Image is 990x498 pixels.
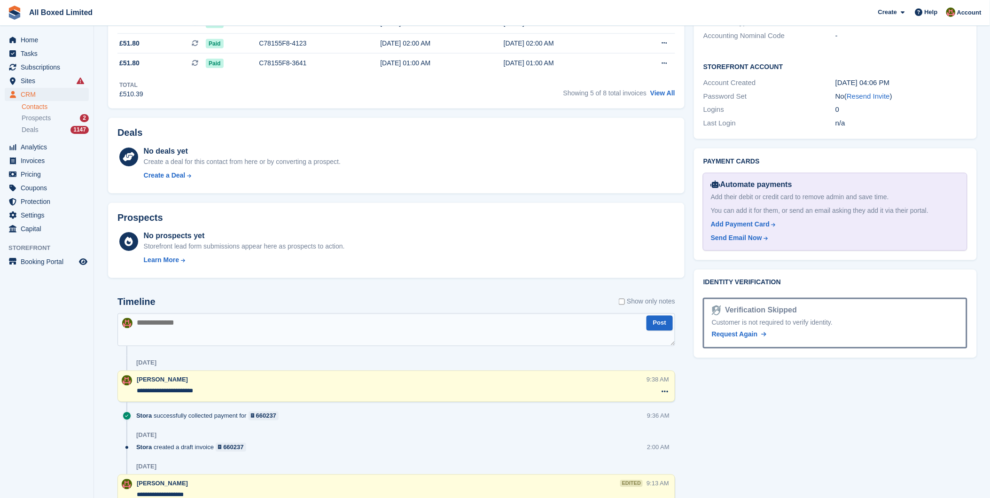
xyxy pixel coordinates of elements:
[847,92,890,100] a: Resend Invite
[119,39,140,48] span: £51.80
[703,118,835,129] div: Last Login
[21,222,77,235] span: Capital
[22,114,51,123] span: Prospects
[5,154,89,167] a: menu
[22,113,89,123] a: Prospects 2
[835,118,967,129] div: n/a
[144,241,345,251] div: Storefront lead form submissions appear here as prospects to action.
[703,279,967,287] h2: Identity verification
[223,443,243,452] div: 660237
[703,62,967,71] h2: Storefront Account
[21,47,77,60] span: Tasks
[5,181,89,195] a: menu
[117,297,156,308] h2: Timeline
[504,58,627,68] div: [DATE] 01:00 AM
[136,443,251,452] div: created a draft invoice
[619,297,625,307] input: Show only notes
[80,114,89,122] div: 2
[835,31,967,41] div: -
[647,443,670,452] div: 2:00 AM
[22,125,89,135] a: Deals 1147
[835,91,967,102] div: No
[249,412,279,420] a: 660237
[8,6,22,20] img: stora-icon-8386f47178a22dfd0bd8f6a31ec36ba5ce8667c1dd55bd0f319d3a0aa187defe.svg
[137,480,188,487] span: [PERSON_NAME]
[77,77,84,85] i: Smart entry sync failures have occurred
[5,140,89,154] a: menu
[21,74,77,87] span: Sites
[21,154,77,167] span: Invoices
[21,140,77,154] span: Analytics
[703,91,835,102] div: Password Set
[119,58,140,68] span: £51.80
[256,412,276,420] div: 660237
[21,168,77,181] span: Pricing
[21,181,77,195] span: Coupons
[712,331,758,338] span: Request Again
[620,480,643,487] div: edited
[136,412,283,420] div: successfully collected payment for
[5,88,89,101] a: menu
[21,88,77,101] span: CRM
[78,256,89,267] a: Preview store
[647,479,669,488] div: 9:13 AM
[25,5,96,20] a: All Boxed Limited
[878,8,897,17] span: Create
[380,58,503,68] div: [DATE] 01:00 AM
[70,126,89,134] div: 1147
[136,432,156,439] div: [DATE]
[136,463,156,471] div: [DATE]
[144,157,341,167] div: Create a deal for this contact from here or by converting a prospect.
[835,78,967,88] div: [DATE] 04:06 PM
[136,412,152,420] span: Stora
[504,39,627,48] div: [DATE] 02:00 AM
[117,127,142,138] h2: Deals
[21,195,77,208] span: Protection
[144,146,341,157] div: No deals yet
[8,243,94,253] span: Storefront
[712,305,721,316] img: Identity Verification Ready
[711,219,956,229] a: Add Payment Card
[703,31,835,41] div: Accounting Nominal Code
[925,8,938,17] span: Help
[119,81,143,89] div: Total
[711,179,959,190] div: Automate payments
[137,376,188,383] span: [PERSON_NAME]
[122,479,132,490] img: Sharon Hawkins
[144,171,341,180] a: Create a Deal
[22,125,39,134] span: Deals
[206,59,223,68] span: Paid
[647,316,673,331] button: Post
[122,318,133,328] img: Sharon Hawkins
[712,318,959,328] div: Customer is not required to verify identity.
[144,255,179,265] div: Learn More
[5,168,89,181] a: menu
[946,8,956,17] img: Sharon Hawkins
[647,412,670,420] div: 9:36 AM
[21,61,77,74] span: Subscriptions
[22,102,89,111] a: Contacts
[21,33,77,47] span: Home
[619,297,675,307] label: Show only notes
[5,209,89,222] a: menu
[21,255,77,268] span: Booking Portal
[206,39,223,48] span: Paid
[711,192,959,202] div: Add their debit or credit card to remove admin and save time.
[122,375,132,386] img: Sharon Hawkins
[5,47,89,60] a: menu
[144,230,345,241] div: No prospects yet
[119,89,143,99] div: £510.39
[144,171,186,180] div: Create a Deal
[136,443,152,452] span: Stora
[5,255,89,268] a: menu
[650,89,675,97] a: View All
[957,8,982,17] span: Account
[144,255,345,265] a: Learn More
[703,158,967,165] h2: Payment cards
[21,209,77,222] span: Settings
[711,219,770,229] div: Add Payment Card
[5,74,89,87] a: menu
[703,78,835,88] div: Account Created
[703,104,835,115] div: Logins
[711,206,959,216] div: You can add it for them, or send an email asking they add it via their portal.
